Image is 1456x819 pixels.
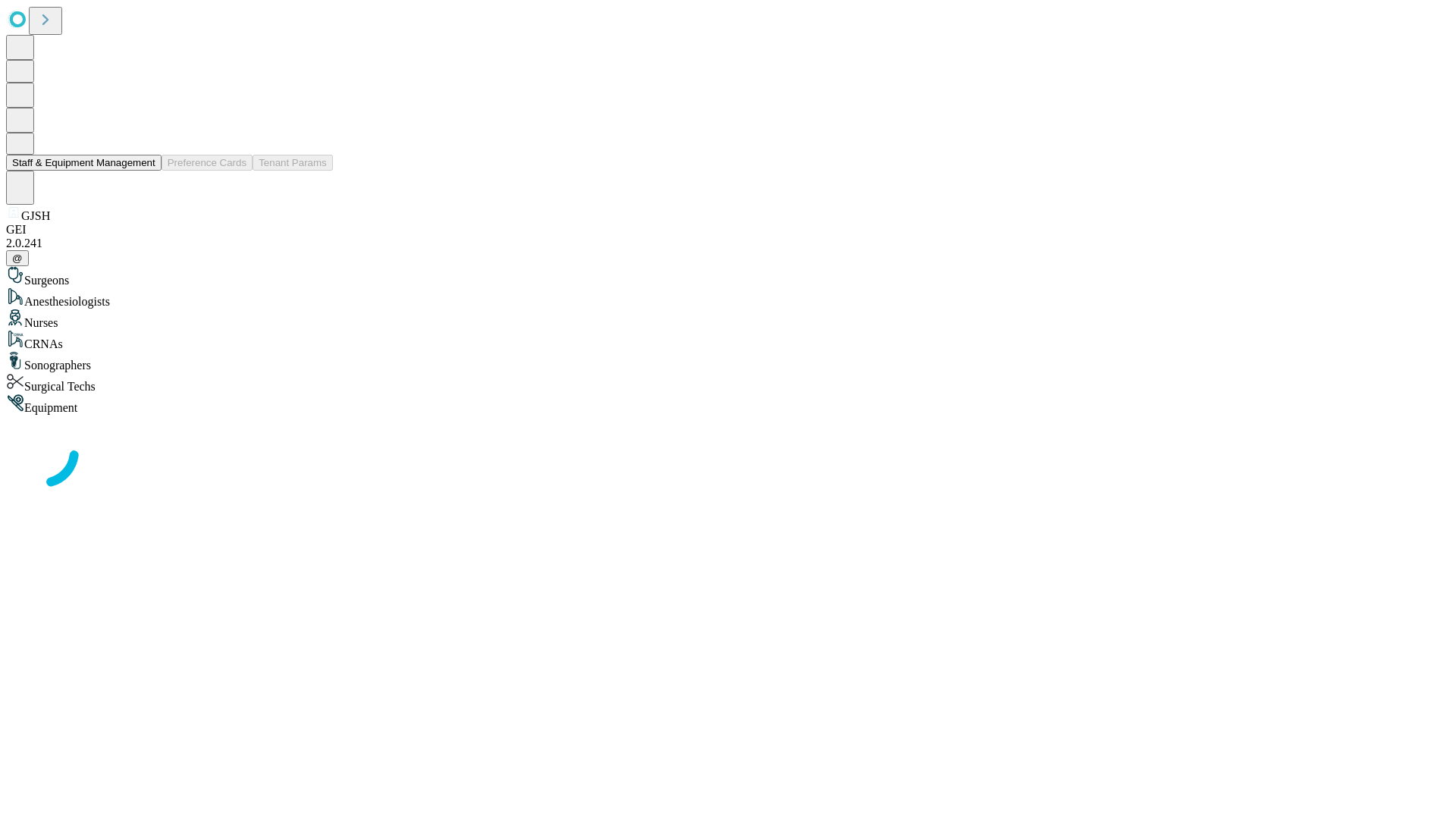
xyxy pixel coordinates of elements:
[6,287,1450,309] div: Anesthesiologists
[6,351,1450,372] div: Sonographers
[6,266,1450,287] div: Surgeons
[6,223,1450,237] div: GEI
[6,394,1450,415] div: Equipment
[162,155,253,171] button: Preference Cards
[6,372,1450,394] div: Surgical Techs
[6,309,1450,330] div: Nurses
[253,155,333,171] button: Tenant Params
[6,237,1450,250] div: 2.0.241
[6,250,29,266] button: @
[6,155,162,171] button: Staff & Equipment Management
[6,330,1450,351] div: CRNAs
[21,209,50,222] span: GJSH
[12,253,23,264] span: @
